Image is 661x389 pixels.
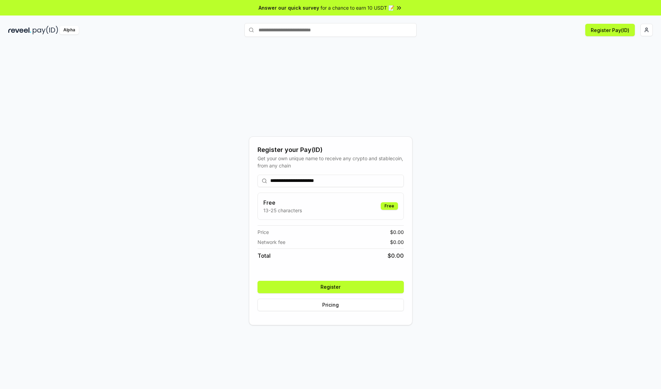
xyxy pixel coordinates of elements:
[388,252,404,260] span: $ 0.00
[258,299,404,311] button: Pricing
[390,228,404,236] span: $ 0.00
[258,252,271,260] span: Total
[259,4,319,11] span: Answer our quick survey
[585,24,635,36] button: Register Pay(ID)
[263,207,302,214] p: 13-25 characters
[321,4,394,11] span: for a chance to earn 10 USDT 📝
[258,145,404,155] div: Register your Pay(ID)
[258,281,404,293] button: Register
[258,238,285,246] span: Network fee
[258,155,404,169] div: Get your own unique name to receive any crypto and stablecoin, from any chain
[258,228,269,236] span: Price
[60,26,79,34] div: Alpha
[33,26,58,34] img: pay_id
[381,202,398,210] div: Free
[8,26,31,34] img: reveel_dark
[263,198,302,207] h3: Free
[390,238,404,246] span: $ 0.00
